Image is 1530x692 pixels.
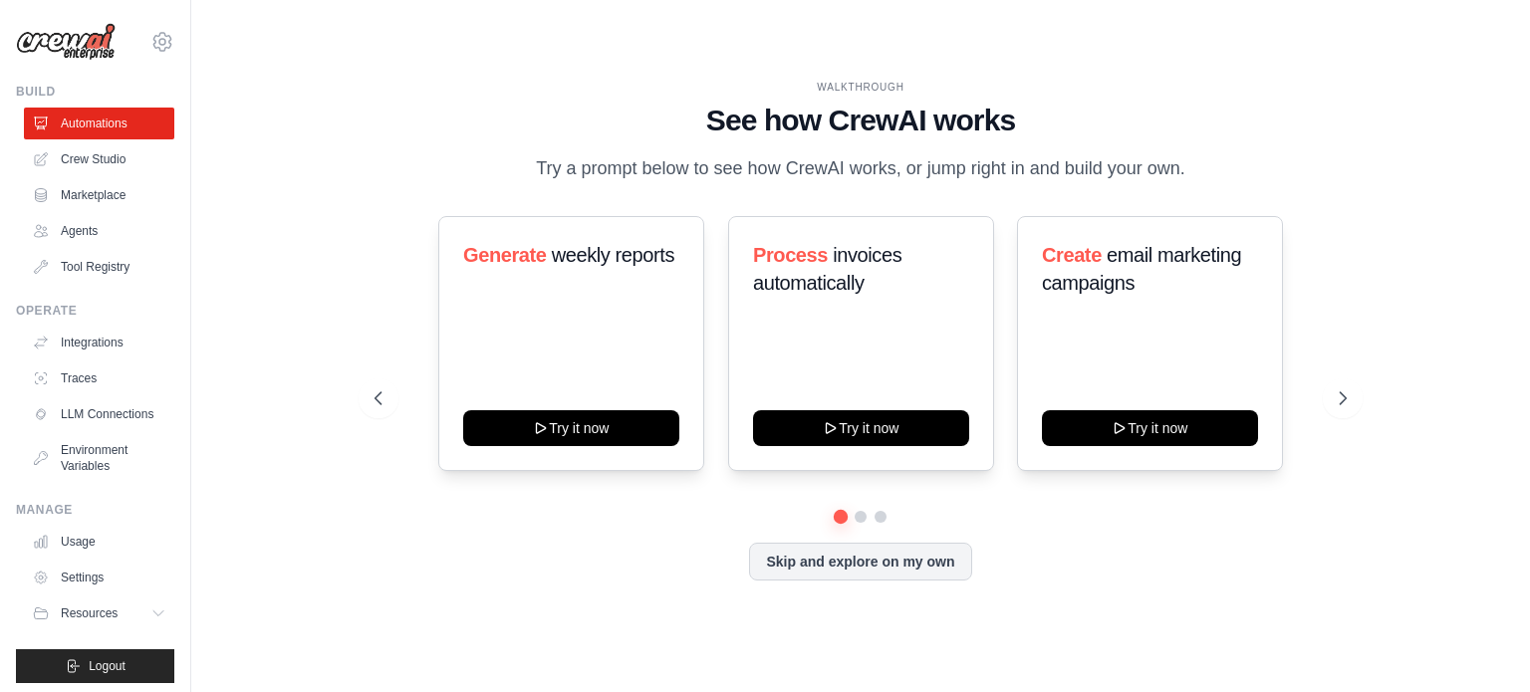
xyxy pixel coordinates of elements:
span: Logout [89,658,126,674]
a: Settings [24,562,174,593]
span: Process [753,244,828,266]
h1: See how CrewAI works [375,103,1347,138]
span: Generate [463,244,547,266]
span: Create [1042,244,1102,266]
a: Traces [24,362,174,394]
button: Try it now [463,410,679,446]
a: Integrations [24,327,174,358]
button: Try it now [753,410,969,446]
div: Build [16,84,174,100]
a: Marketplace [24,179,174,211]
a: Automations [24,108,174,139]
a: Usage [24,526,174,558]
img: Logo [16,23,116,61]
a: Tool Registry [24,251,174,283]
a: LLM Connections [24,398,174,430]
div: WALKTHROUGH [375,80,1347,95]
a: Environment Variables [24,434,174,482]
button: Resources [24,597,174,629]
p: Try a prompt below to see how CrewAI works, or jump right in and build your own. [526,154,1195,183]
span: Resources [61,605,118,621]
button: Logout [16,649,174,683]
a: Agents [24,215,174,247]
span: weekly reports [552,244,674,266]
span: email marketing campaigns [1042,244,1241,294]
button: Skip and explore on my own [749,543,971,580]
span: invoices automatically [753,244,901,294]
div: Manage [16,502,174,518]
a: Crew Studio [24,143,174,175]
button: Try it now [1042,410,1258,446]
div: Operate [16,303,174,319]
